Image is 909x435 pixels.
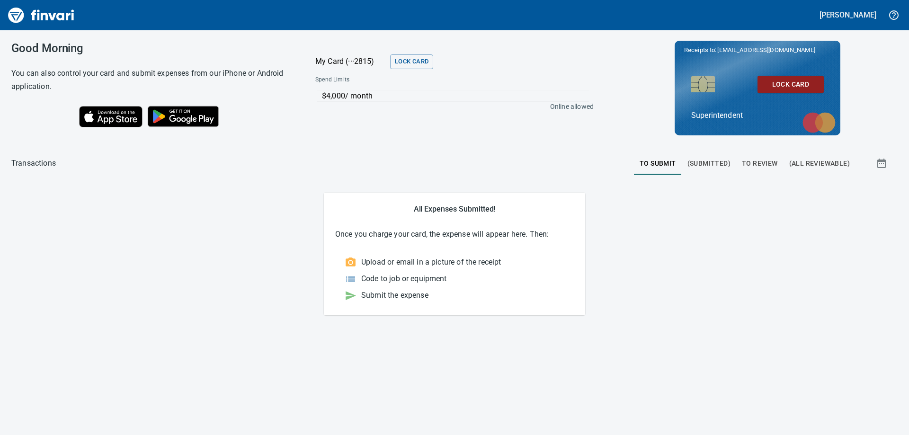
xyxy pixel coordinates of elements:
h5: All Expenses Submitted! [335,204,574,214]
button: Lock Card [757,76,824,93]
span: (All Reviewable) [789,158,850,169]
h3: Good Morning [11,42,292,55]
img: Download on the App Store [79,106,143,127]
img: mastercard.svg [798,107,840,138]
img: Finvari [6,4,77,27]
span: To Review [742,158,778,169]
span: Lock Card [765,79,816,90]
img: Get it on Google Play [143,101,224,132]
p: Online allowed [308,102,594,111]
h6: You can also control your card and submit expenses from our iPhone or Android application. [11,67,292,93]
p: Submit the expense [361,290,428,301]
button: Show transactions within a particular date range [867,152,898,175]
p: Receipts to: [684,45,831,55]
p: Once you charge your card, the expense will appear here. Then: [335,229,574,240]
p: Upload or email in a picture of the receipt [361,257,501,268]
button: [PERSON_NAME] [817,8,879,22]
nav: breadcrumb [11,158,56,169]
span: Lock Card [395,56,428,67]
p: Code to job or equipment [361,273,447,284]
span: To Submit [640,158,676,169]
button: Lock Card [390,54,433,69]
p: Transactions [11,158,56,169]
span: Spend Limits [315,75,471,85]
span: [EMAIL_ADDRESS][DOMAIN_NAME] [716,45,816,54]
span: (Submitted) [687,158,731,169]
h5: [PERSON_NAME] [820,10,876,20]
p: $4,000 / month [322,90,589,102]
p: Superintendent [691,110,824,121]
p: My Card (···2815) [315,56,386,67]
